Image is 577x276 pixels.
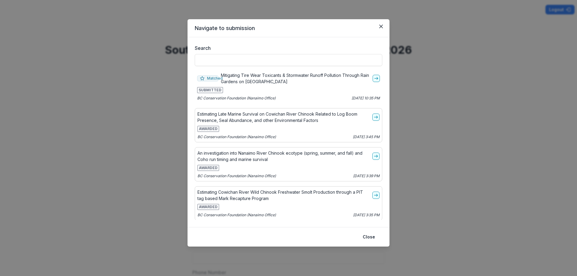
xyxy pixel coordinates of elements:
[373,75,380,82] a: go-to
[353,134,380,140] p: [DATE] 3:45 PM
[372,153,380,160] a: go-to
[197,111,370,123] p: Estimating Late Marine Survival on Cowichan River Chinook Related to Log Boom Presence, Seal Abun...
[197,126,219,132] span: AWARDED
[197,165,219,171] span: AWARDED
[352,96,380,101] p: [DATE] 10:35 PM
[372,192,380,199] a: go-to
[197,134,276,140] p: BC Conservation Foundation (Nanaimo Office)
[197,96,276,101] p: BC Conservation Foundation (Nanaimo Office)
[372,114,380,121] a: go-to
[197,173,276,179] p: BC Conservation Foundation (Nanaimo Office)
[197,189,370,202] p: Estimating Cowichan River Wild Chinook Freshwater Smolt Production through a PIT tag based Mark R...
[353,173,380,179] p: [DATE] 3:39 PM
[376,22,386,31] button: Close
[188,19,389,37] header: Navigate to submission
[221,72,370,85] p: Mitigating Tire Wear Toxicants & Stormwater Runoff Pollution Through Rain Gardens on [GEOGRAPHIC_...
[197,212,276,218] p: BC Conservation Foundation (Nanaimo Office)
[195,44,379,52] label: Search
[197,87,223,93] span: SUBMITTED
[197,75,218,81] span: Matched
[197,150,370,162] p: An investigation into Nanaimo River Chinook ecotype (spring, summer, and fall) and Coho run timin...
[353,212,380,218] p: [DATE] 3:35 PM
[197,204,219,210] span: AWARDED
[359,232,379,242] button: Close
